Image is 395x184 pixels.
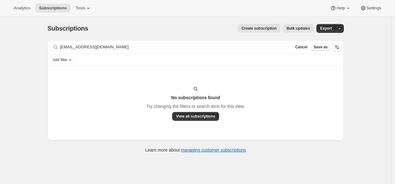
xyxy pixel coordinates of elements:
p: Try changing the filters or search term for this view. [146,103,245,109]
span: Subscriptions [39,6,67,11]
input: Filter subscribers [60,43,289,51]
span: Analytics [14,6,30,11]
span: Settings [366,6,381,11]
span: Add filter [53,57,67,62]
span: Subscriptions [47,25,88,32]
span: Create subscription [241,26,277,31]
a: managing customer subscriptions [181,148,246,153]
button: Export [316,24,336,33]
button: Bulk updates [283,24,314,33]
button: View all subscriptions [172,112,219,121]
button: Analytics [10,4,34,12]
button: Sort the results [333,43,341,51]
button: Tools [72,4,95,12]
span: View all subscriptions [176,114,215,119]
button: Cancel [293,43,310,51]
button: Subscriptions [35,4,71,12]
span: Help [336,6,345,11]
button: Add filter [50,56,75,64]
p: Learn more about [145,147,246,153]
button: Create subscription [238,24,280,33]
button: Help [326,4,355,12]
span: Export [320,26,332,31]
span: Cancel [295,45,307,50]
h3: No subscriptions found [171,94,220,101]
button: Settings [356,4,385,12]
span: Save as [314,45,328,50]
button: Save as [311,43,330,51]
span: Tools [76,6,85,11]
span: Bulk updates [287,26,310,31]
